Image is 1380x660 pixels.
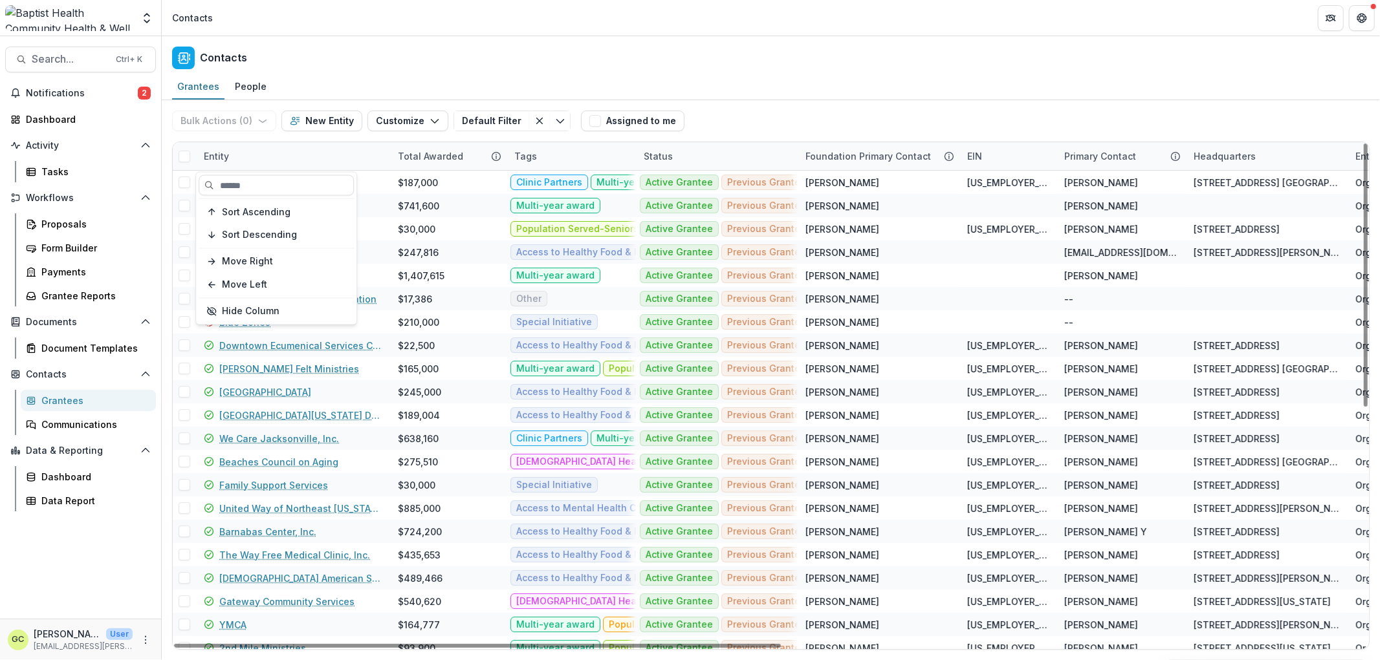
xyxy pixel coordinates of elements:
[727,526,806,537] span: Previous Grantee
[5,47,156,72] button: Search...
[516,410,695,421] span: Access to Healthy Food & Food Security
[222,229,297,240] span: Sort Descending
[727,224,806,235] span: Previous Grantee
[727,340,806,351] span: Previous Grantee
[805,339,879,352] div: [PERSON_NAME]
[805,385,879,399] div: [PERSON_NAME]
[646,573,713,584] span: Active Grantee
[805,641,879,655] div: [PERSON_NAME]
[41,394,146,407] div: Grantees
[219,362,359,376] a: [PERSON_NAME] Felt Ministries
[1064,199,1138,213] div: [PERSON_NAME]
[12,635,25,644] div: Glenwood Charles
[646,270,713,281] span: Active Grantee
[516,573,695,584] span: Access to Healthy Food & Food Security
[727,596,806,607] span: Previous Grantee
[1064,385,1138,399] div: [PERSON_NAME]
[1186,142,1348,170] div: Headquarters
[138,632,153,648] button: More
[1064,292,1073,306] div: --
[516,200,595,211] span: Multi-year award
[219,571,382,585] a: [DEMOGRAPHIC_DATA] American Social Services
[967,618,1049,632] div: [US_EMPLOYER_IDENTIFICATION_NUMBER]
[1064,269,1138,282] div: [PERSON_NAME]
[967,432,1049,445] div: [US_EMPLOYER_IDENTIFICATION_NUMBER]
[646,340,713,351] span: Active Grantee
[967,548,1049,562] div: [US_EMPLOYER_IDENTIFICATION_NUMBER]
[106,628,133,640] p: User
[516,456,750,467] span: [DEMOGRAPHIC_DATA] Health Board Representation
[1064,246,1178,259] div: [EMAIL_ADDRESS][DOMAIN_NAME]
[636,149,681,163] div: Status
[1064,618,1138,632] div: [PERSON_NAME]
[1194,362,1340,376] div: [STREET_ADDRESS] [GEOGRAPHIC_DATA] FL 32256
[1194,409,1280,422] div: [STREET_ADDRESS]
[26,112,146,126] div: Dashboard
[805,455,879,469] div: [PERSON_NAME]
[798,142,959,170] div: Foundation Primary Contact
[581,111,685,131] button: Assigned to me
[1194,339,1280,352] div: [STREET_ADDRESS]
[34,627,101,641] p: [PERSON_NAME]
[196,142,390,170] div: Entity
[41,289,146,303] div: Grantee Reports
[138,87,151,100] span: 2
[281,111,362,131] button: New Entity
[398,478,435,492] div: $30,000
[516,596,750,607] span: [DEMOGRAPHIC_DATA] Health Board Representation
[398,199,439,213] div: $741,600
[967,525,1049,538] div: [US_EMPLOYER_IDENTIFICATION_NUMBER]
[398,385,441,399] div: $245,000
[41,265,146,279] div: Payments
[646,363,713,374] span: Active Grantee
[1057,142,1186,170] div: Primary Contact
[196,149,237,163] div: Entity
[507,149,545,163] div: Tags
[5,364,156,385] button: Open Contacts
[1064,641,1138,655] div: [PERSON_NAME]
[26,445,135,456] span: Data & Reporting
[398,525,442,538] div: $724,200
[805,269,879,282] div: [PERSON_NAME]
[398,246,439,259] div: $247,816
[21,285,156,306] a: Grantee Reports
[1064,502,1138,515] div: [PERSON_NAME]
[398,455,438,469] div: $275,510
[727,480,806,491] span: Previous Grantee
[1064,222,1138,236] div: [PERSON_NAME]
[805,618,879,632] div: [PERSON_NAME]
[727,177,806,188] span: Previous Grantee
[5,440,156,461] button: Open Data & Reporting
[41,470,146,484] div: Dashboard
[5,187,156,208] button: Open Workflows
[138,5,156,31] button: Open entity switcher
[398,432,439,445] div: $638,160
[805,222,879,236] div: [PERSON_NAME]
[636,142,798,170] div: Status
[21,490,156,511] a: Data Report
[172,111,276,131] button: Bulk Actions (0)
[398,339,435,352] div: $22,500
[219,339,382,352] a: Downtown Ecumenical Services Council - DESC
[516,340,695,351] span: Access to Healthy Food & Food Security
[646,387,713,398] span: Active Grantee
[230,77,272,96] div: People
[727,410,806,421] span: Previous Grantee
[609,619,725,630] span: Population Served-Adults
[967,478,1049,492] div: [US_EMPLOYER_IDENTIFICATION_NUMBER]
[516,293,542,304] span: Other
[21,261,156,282] a: Payments
[41,494,146,507] div: Data Report
[398,502,441,515] div: $885,000
[805,478,879,492] div: [PERSON_NAME]
[805,292,879,306] div: [PERSON_NAME]
[21,237,156,259] a: Form Builder
[199,202,354,222] button: Sort Ascending
[26,193,135,204] span: Workflows
[967,385,1049,399] div: [US_EMPLOYER_IDENTIFICATION_NUMBER]
[507,142,636,170] div: Tags
[398,269,444,282] div: $1,407,615
[805,362,879,376] div: [PERSON_NAME]
[646,410,713,421] span: Active Grantee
